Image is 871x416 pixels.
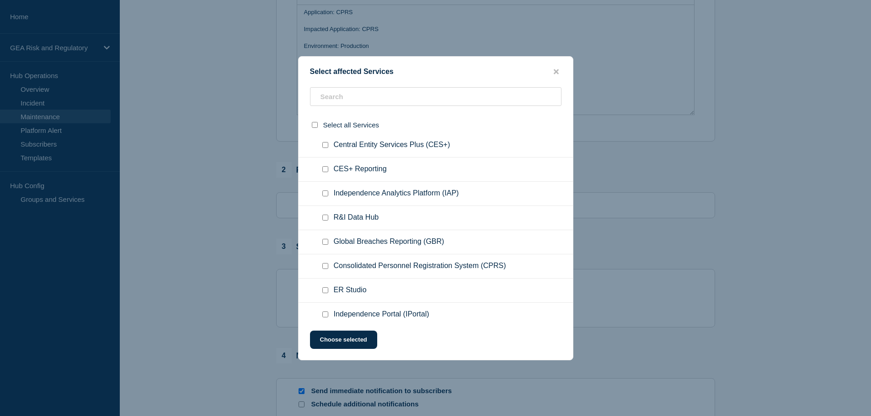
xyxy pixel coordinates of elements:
[322,190,328,196] input: Independence Analytics Platform (IAP) checkbox
[312,122,318,128] input: select all checkbox
[322,263,328,269] input: Consolidated Personnel Registration System (CPRS) checkbox
[310,87,561,106] input: Search
[322,239,328,245] input: Global Breaches Reporting (GBR) checkbox
[551,68,561,76] button: close button
[322,142,328,148] input: Central Entity Services Plus (CES+) checkbox
[334,262,506,271] span: Consolidated Personnel Registration System (CPRS)
[322,215,328,221] input: R&I Data Hub checkbox
[310,331,377,349] button: Choose selected
[323,121,379,129] span: Select all Services
[334,165,387,174] span: CES+ Reporting
[334,141,450,150] span: Central Entity Services Plus (CES+)
[334,189,459,198] span: Independence Analytics Platform (IAP)
[322,166,328,172] input: CES+ Reporting checkbox
[334,286,367,295] span: ER Studio
[334,213,379,222] span: R&I Data Hub
[299,68,573,76] div: Select affected Services
[322,287,328,293] input: ER Studio checkbox
[334,237,444,247] span: Global Breaches Reporting (GBR)
[334,310,429,319] span: Independence Portal (IPortal)
[322,311,328,317] input: Independence Portal (IPortal) checkbox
